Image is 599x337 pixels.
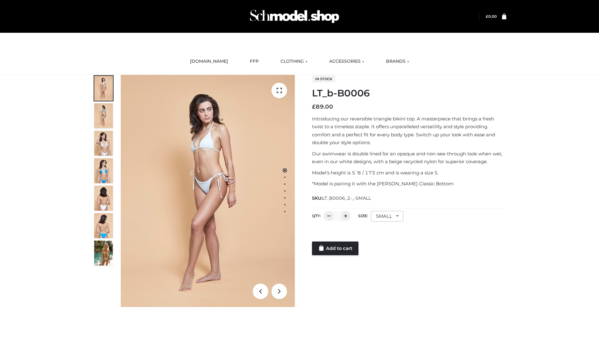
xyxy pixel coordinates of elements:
[94,213,113,238] img: ArielClassicBikiniTop_CloudNine_AzureSky_OW114ECO_8-scaled.jpg
[245,55,263,68] a: FFP
[486,14,488,19] span: £
[312,103,316,110] span: £
[486,14,497,19] a: £0.00
[312,169,506,177] p: Model’s height is 5 ‘8 / 173 cm and is wearing a size S.
[185,55,233,68] a: [DOMAIN_NAME]
[312,180,506,188] p: *Model is pairing it with the [PERSON_NAME] Classic Bottom
[312,115,506,147] p: Introducing our reversible triangle bikini top. A masterpiece that brings a fresh twist to a time...
[94,76,113,101] img: ArielClassicBikiniTop_CloudNine_AzureSky_OW114ECO_1-scaled.jpg
[276,55,312,68] a: CLOTHING
[358,213,368,218] label: Size:
[94,131,113,156] img: ArielClassicBikiniTop_CloudNine_AzureSky_OW114ECO_3-scaled.jpg
[312,242,358,255] a: Add to cart
[248,4,341,29] img: Schmodel Admin 964
[381,55,414,68] a: BRANDS
[312,103,333,110] bdi: 89.00
[312,75,335,83] span: In stock
[94,103,113,128] img: ArielClassicBikiniTop_CloudNine_AzureSky_OW114ECO_2-scaled.jpg
[324,55,369,68] a: ACCESSORIES
[94,186,113,211] img: ArielClassicBikiniTop_CloudNine_AzureSky_OW114ECO_7-scaled.jpg
[312,213,321,218] label: QTY:
[94,241,113,266] img: Arieltop_CloudNine_AzureSky2.jpg
[486,14,497,19] bdi: 0.00
[312,150,506,166] p: Our swimwear is double lined for an opaque and non-see-through look when wet, even in our white d...
[94,158,113,183] img: ArielClassicBikiniTop_CloudNine_AzureSky_OW114ECO_4-scaled.jpg
[312,194,372,202] span: SKU:
[312,88,506,99] h1: LT_b-B0006
[121,75,295,307] img: ArielClassicBikiniTop_CloudNine_AzureSky_OW114ECO_1
[371,211,403,222] div: SMALL
[322,195,371,201] span: LT_B0006_2-_-SMALL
